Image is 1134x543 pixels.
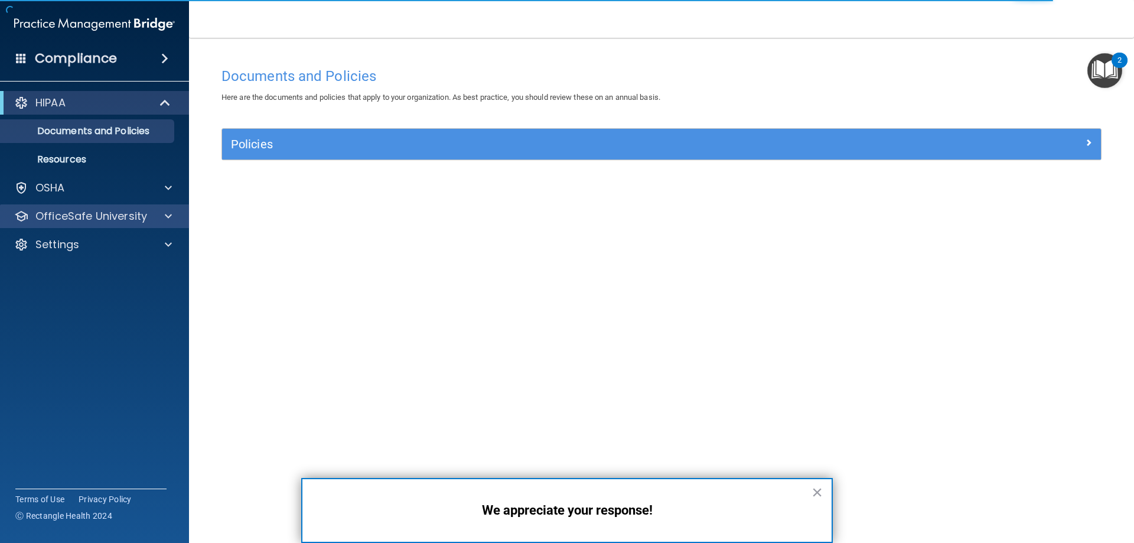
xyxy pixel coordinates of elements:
[221,93,660,102] span: Here are the documents and policies that apply to your organization. As best practice, you should...
[221,69,1102,84] h4: Documents and Policies
[35,209,147,223] p: OfficeSafe University
[35,50,117,67] h4: Compliance
[15,510,112,522] span: Ⓒ Rectangle Health 2024
[15,493,64,505] a: Terms of Use
[1117,60,1122,76] div: 2
[35,96,66,110] p: HIPAA
[930,459,1120,506] iframe: Drift Widget Chat Controller
[1087,53,1122,88] button: Open Resource Center, 2 new notifications
[231,138,872,151] h5: Policies
[8,154,169,165] p: Resources
[14,12,175,36] img: PMB logo
[35,181,65,195] p: OSHA
[79,493,132,505] a: Privacy Policy
[8,125,169,137] p: Documents and Policies
[35,238,79,252] p: Settings
[812,483,823,502] button: Close
[326,503,808,518] p: We appreciate your response!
